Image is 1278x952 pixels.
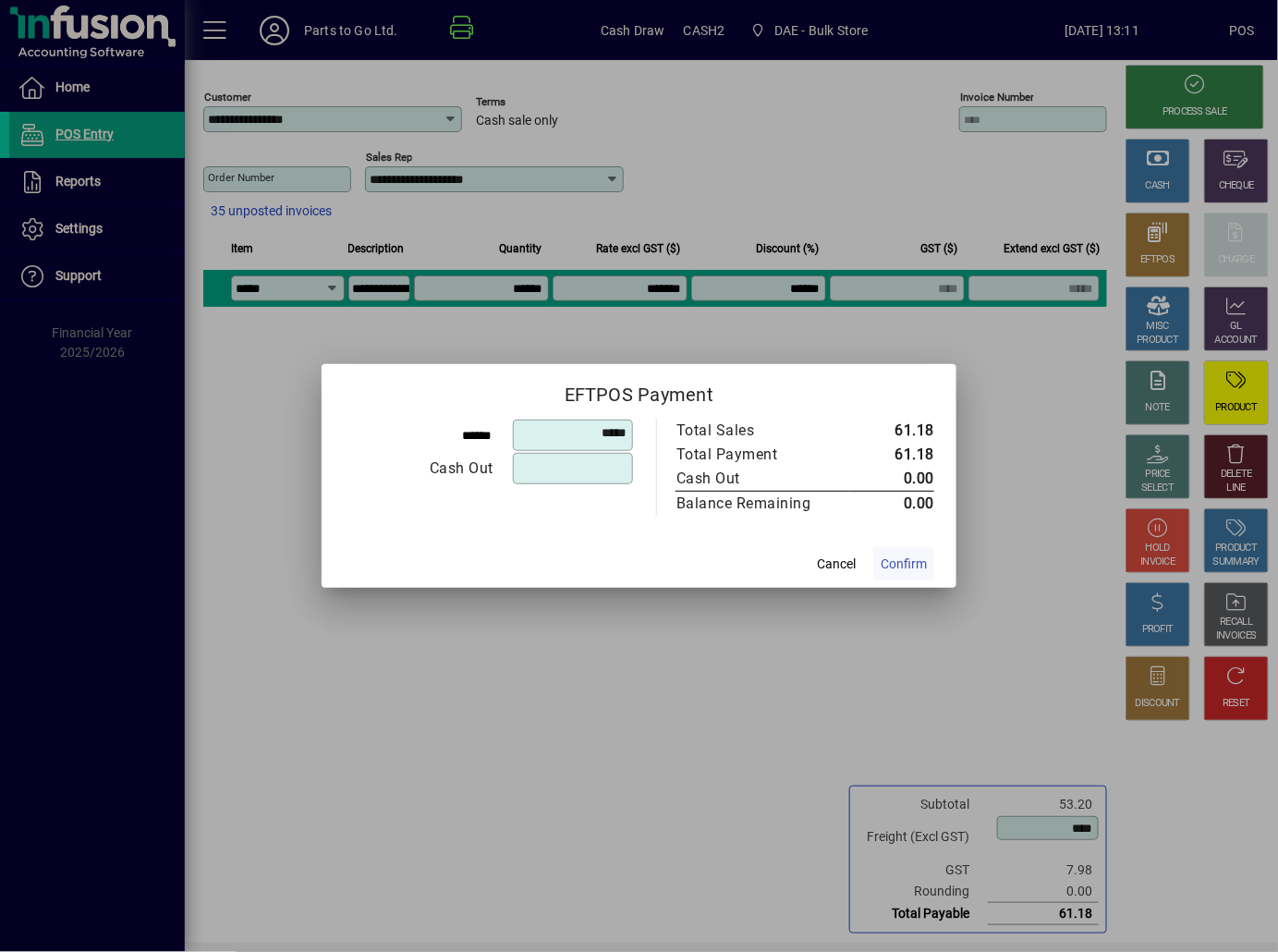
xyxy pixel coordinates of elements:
[850,443,934,467] td: 61.18
[850,492,934,517] td: 0.00
[850,467,934,492] td: 0.00
[345,458,493,480] div: Cash Out
[676,419,850,443] td: Total Sales
[676,493,832,515] div: Balance Remaining
[322,364,956,418] h2: EFTPOS Payment
[873,547,934,580] button: Confirm
[807,547,866,580] button: Cancel
[881,555,927,574] span: Confirm
[676,443,850,467] td: Total Payment
[817,555,856,574] span: Cancel
[676,468,832,490] div: Cash Out
[850,419,934,443] td: 61.18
